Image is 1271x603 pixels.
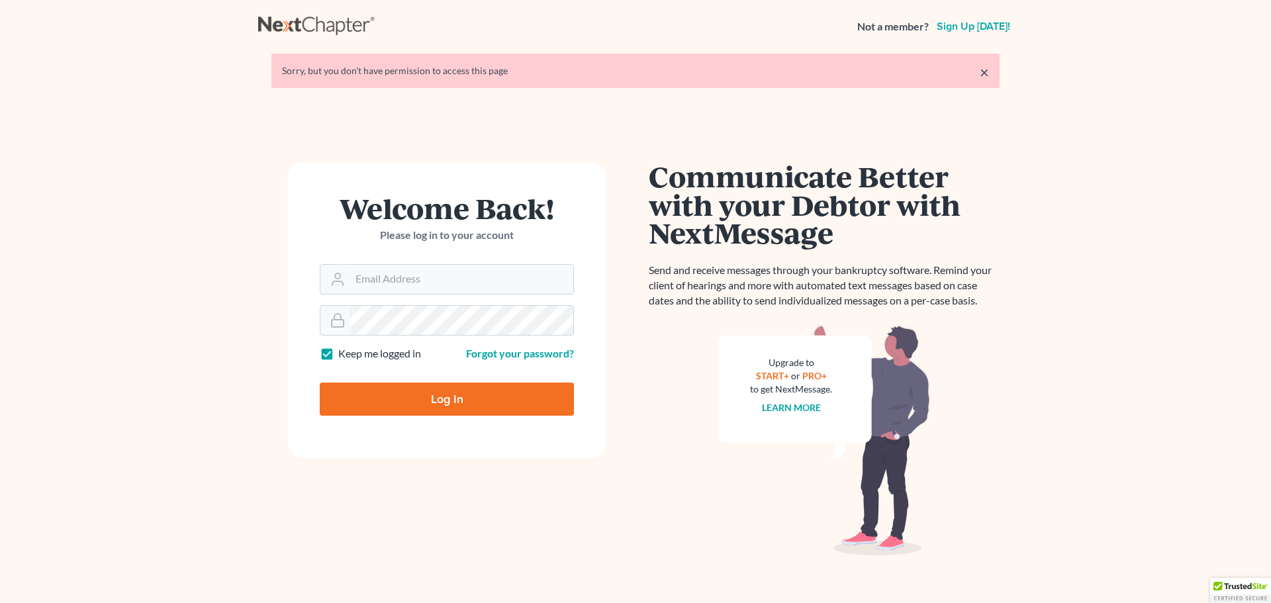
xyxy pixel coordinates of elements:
div: Sorry, but you don't have permission to access this page [282,64,989,77]
div: TrustedSite Certified [1210,578,1271,603]
strong: Not a member? [857,19,929,34]
h1: Welcome Back! [320,194,574,222]
a: Learn more [762,402,821,413]
p: Please log in to your account [320,228,574,243]
div: to get NextMessage. [750,383,832,396]
a: Sign up [DATE]! [934,21,1013,32]
a: × [980,64,989,80]
div: Upgrade to [750,356,832,369]
input: Log In [320,383,574,416]
h1: Communicate Better with your Debtor with NextMessage [649,162,1000,247]
a: PRO+ [802,370,827,381]
a: START+ [756,370,789,381]
a: Forgot your password? [466,347,574,359]
input: Email Address [350,265,573,294]
img: nextmessage_bg-59042aed3d76b12b5cd301f8e5b87938c9018125f34e5fa2b7a6b67550977c72.svg [718,324,930,556]
p: Send and receive messages through your bankruptcy software. Remind your client of hearings and mo... [649,263,1000,308]
label: Keep me logged in [338,346,421,361]
span: or [791,370,800,381]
